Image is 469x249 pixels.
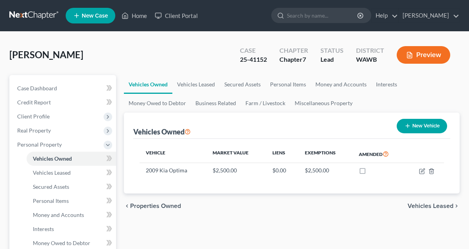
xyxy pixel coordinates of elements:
div: 25-41152 [240,55,267,64]
a: Vehicles Leased [27,166,116,180]
a: Farm / Livestock [241,94,290,113]
a: Money and Accounts [311,75,371,94]
button: chevron_left Properties Owned [124,203,181,209]
td: $2,500.00 [299,163,352,178]
a: Vehicles Owned [124,75,172,94]
td: 2009 Kia Optima [140,163,206,178]
td: $0.00 [266,163,299,178]
span: 7 [303,56,306,63]
span: Money and Accounts [33,211,84,218]
a: Client Portal [151,9,202,23]
a: Money and Accounts [27,208,116,222]
i: chevron_right [453,203,460,209]
a: [PERSON_NAME] [399,9,459,23]
button: Vehicles Leased chevron_right [408,203,460,209]
a: Interests [27,222,116,236]
a: Credit Report [11,95,116,109]
div: Case [240,46,267,55]
span: Interests [33,226,54,232]
th: Exemptions [299,145,352,163]
div: WAWB [356,55,384,64]
span: Vehicles Leased [408,203,453,209]
div: Chapter [279,55,308,64]
a: Case Dashboard [11,81,116,95]
span: Money Owed to Debtor [33,240,90,246]
span: Vehicles Leased [33,169,71,176]
a: Help [372,9,398,23]
span: [PERSON_NAME] [9,49,83,60]
div: District [356,46,384,55]
a: Money Owed to Debtor [124,94,191,113]
a: Personal Items [265,75,311,94]
div: Lead [320,55,344,64]
i: chevron_left [124,203,130,209]
th: Liens [266,145,299,163]
div: Vehicles Owned [133,127,191,136]
a: Vehicles Owned [27,152,116,166]
a: Personal Items [27,194,116,208]
a: Business Related [191,94,241,113]
th: Amended [353,145,405,163]
span: Secured Assets [33,183,69,190]
th: Market Value [206,145,267,163]
input: Search by name... [287,8,358,23]
a: Interests [371,75,402,94]
span: Properties Owned [130,203,181,209]
a: Vehicles Leased [172,75,220,94]
span: Real Property [17,127,51,134]
span: New Case [82,13,108,19]
div: Status [320,46,344,55]
a: Miscellaneous Property [290,94,357,113]
button: Preview [397,46,450,64]
a: Secured Assets [220,75,265,94]
div: Chapter [279,46,308,55]
span: Client Profile [17,113,50,120]
th: Vehicle [140,145,206,163]
span: Personal Property [17,141,62,148]
span: Personal Items [33,197,69,204]
button: New Vehicle [397,119,447,133]
span: Case Dashboard [17,85,57,91]
span: Credit Report [17,99,51,106]
span: Vehicles Owned [33,155,72,162]
a: Home [118,9,151,23]
td: $2,500.00 [206,163,267,178]
a: Secured Assets [27,180,116,194]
